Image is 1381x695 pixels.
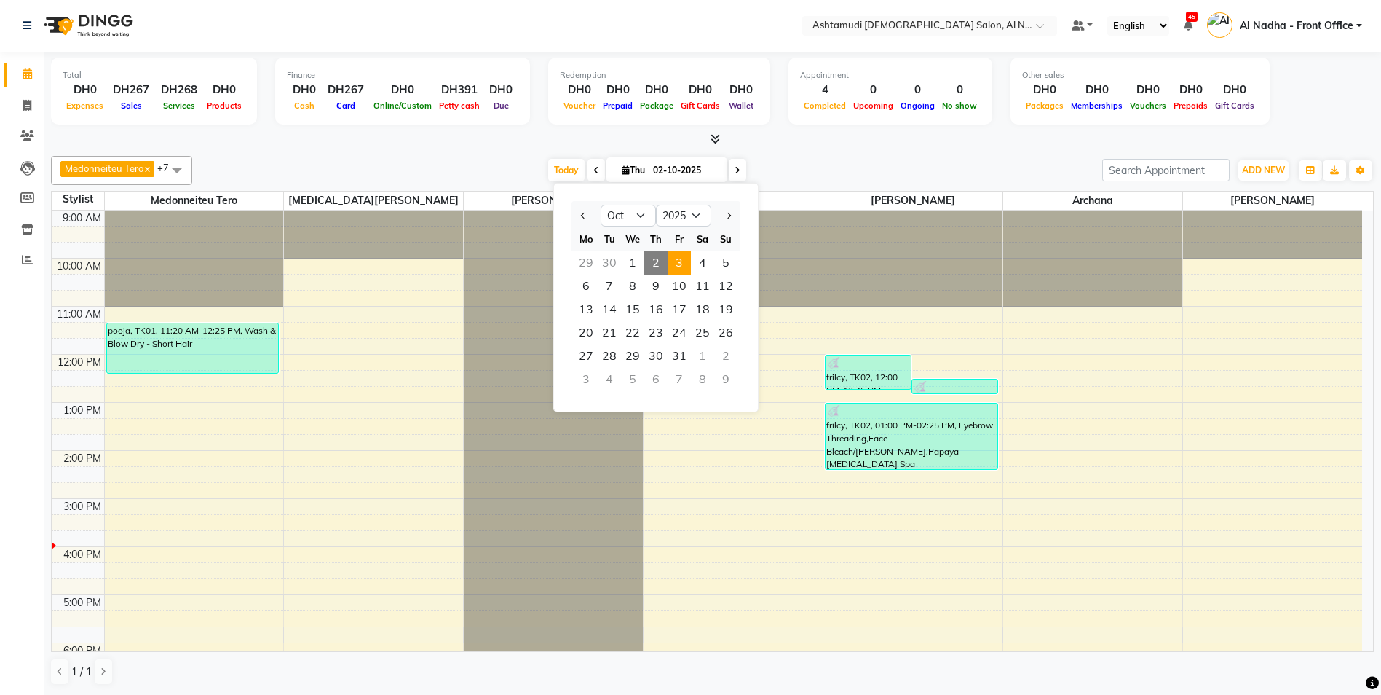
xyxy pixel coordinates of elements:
span: 10 [668,275,691,298]
div: Stylist [52,192,104,207]
span: Vouchers [1126,101,1170,111]
span: 23 [644,321,668,345]
div: DH267 [107,82,155,98]
div: Th [644,227,668,251]
span: Sales [117,101,146,111]
div: DH0 [1126,82,1170,98]
div: Thursday, October 23, 2025 [644,321,668,345]
span: Upcoming [850,101,897,111]
div: Thursday, October 30, 2025 [644,345,668,368]
div: Tuesday, October 28, 2025 [598,345,621,368]
span: 13 [574,298,598,321]
div: pooja, TK01, 11:20 AM-12:25 PM, Wash & Blow Dry - Short Hair [107,323,279,373]
div: DH0 [203,82,245,98]
div: Su [714,227,737,251]
a: x [143,162,150,174]
div: DH0 [287,82,322,98]
span: Package [636,101,677,111]
span: 8 [621,275,644,298]
div: DH0 [560,82,599,98]
div: 3:00 PM [60,499,104,514]
div: DH0 [1211,82,1258,98]
div: Monday, October 20, 2025 [574,321,598,345]
span: Archana [1003,192,1182,210]
div: 4:00 PM [60,547,104,562]
span: [PERSON_NAME] [1183,192,1362,210]
span: Prepaids [1170,101,1211,111]
button: Next month [722,204,735,227]
span: Completed [800,101,850,111]
div: Friday, October 3, 2025 [668,251,691,275]
span: 20 [574,321,598,345]
div: DH0 [599,82,636,98]
span: Due [490,101,513,111]
span: ADD NEW [1242,165,1285,176]
div: Tuesday, September 30, 2025 [598,251,621,275]
span: 1 / 1 [71,664,92,680]
div: DH391 [435,82,483,98]
div: We [621,227,644,251]
div: 4 [800,82,850,98]
span: 1 [621,251,644,275]
div: DH0 [636,82,677,98]
span: Al Nadha - Front Office [1240,18,1353,34]
div: Thursday, November 6, 2025 [644,368,668,391]
div: Thursday, October 2, 2025 [644,251,668,275]
span: Voucher [560,101,599,111]
div: 10:00 AM [54,259,104,274]
span: Gift Cards [1211,101,1258,111]
button: ADD NEW [1238,160,1289,181]
div: Monday, September 29, 2025 [574,251,598,275]
span: Services [159,101,199,111]
div: Saturday, November 1, 2025 [691,345,714,368]
div: Tuesday, October 14, 2025 [598,298,621,321]
span: +7 [157,162,180,173]
span: 14 [598,298,621,321]
span: Memberships [1067,101,1126,111]
div: Friday, October 10, 2025 [668,275,691,298]
div: 12:00 PM [55,355,104,370]
a: 45 [1184,19,1192,32]
span: 12 [714,275,737,298]
span: Ongoing [897,101,938,111]
span: 2 [644,251,668,275]
span: 17 [668,298,691,321]
div: Tu [598,227,621,251]
div: Sunday, October 26, 2025 [714,321,737,345]
div: DH0 [63,82,107,98]
span: Today [548,159,585,181]
span: Prepaid [599,101,636,111]
span: 16 [644,298,668,321]
span: 25 [691,321,714,345]
span: 27 [574,345,598,368]
span: 24 [668,321,691,345]
div: 0 [897,82,938,98]
div: DH0 [677,82,724,98]
span: Products [203,101,245,111]
select: Select year [656,205,711,227]
div: DH0 [483,82,518,98]
span: 31 [668,345,691,368]
div: Tuesday, October 7, 2025 [598,275,621,298]
div: Saturday, October 25, 2025 [691,321,714,345]
div: 1:00 PM [60,403,104,418]
div: Other sales [1022,69,1258,82]
span: No show [938,101,981,111]
div: Tuesday, October 21, 2025 [598,321,621,345]
span: Expenses [63,101,107,111]
span: [PERSON_NAME] [464,192,643,210]
div: Sunday, October 12, 2025 [714,275,737,298]
span: [PERSON_NAME] [823,192,1002,210]
div: Friday, October 17, 2025 [668,298,691,321]
div: 2:00 PM [60,451,104,466]
span: Card [333,101,359,111]
input: 2025-10-02 [649,160,721,181]
div: Thursday, October 9, 2025 [644,275,668,298]
span: 11 [691,275,714,298]
span: 3 [668,251,691,275]
div: Saturday, October 4, 2025 [691,251,714,275]
span: 19 [714,298,737,321]
div: 9:00 AM [60,211,104,226]
div: frilcy, TK02, 01:00 PM-02:25 PM, Eyebrow Threading,Face Bleach/[PERSON_NAME],Papaya [MEDICAL_DATA... [826,404,997,469]
span: 18 [691,298,714,321]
